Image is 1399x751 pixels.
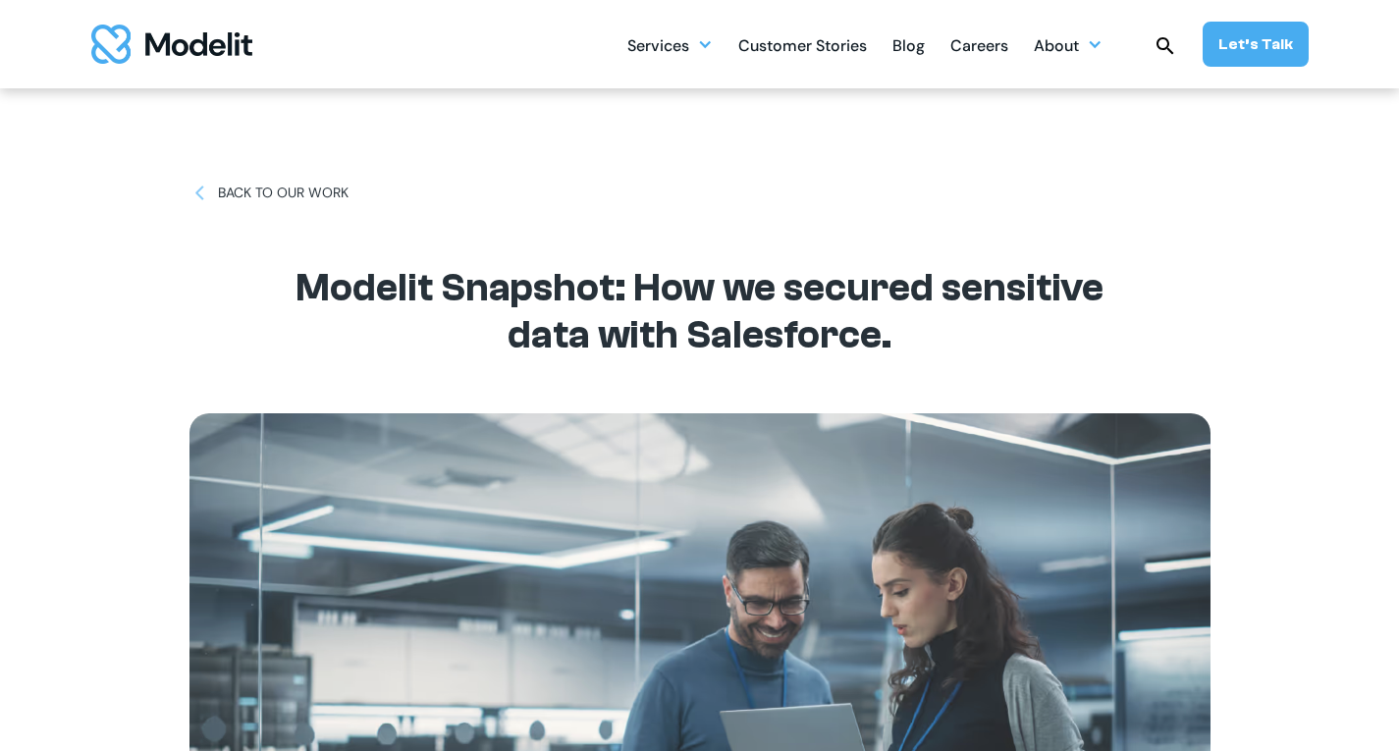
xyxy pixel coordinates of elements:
a: BACK TO OUR WORK [189,183,349,203]
a: Customer Stories [738,26,867,64]
div: Services [627,26,713,64]
a: home [91,25,252,64]
div: Careers [950,28,1008,67]
div: Customer Stories [738,28,867,67]
img: modelit logo [91,25,252,64]
a: Blog [892,26,925,64]
div: Services [627,28,689,67]
div: BACK TO OUR WORK [218,183,349,203]
div: Let’s Talk [1218,33,1293,55]
div: About [1034,26,1103,64]
div: Blog [892,28,925,67]
h1: Modelit Snapshot: How we secured sensitive data with Salesforce. [258,264,1142,358]
a: Careers [950,26,1008,64]
a: Let’s Talk [1203,22,1309,67]
div: About [1034,28,1079,67]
